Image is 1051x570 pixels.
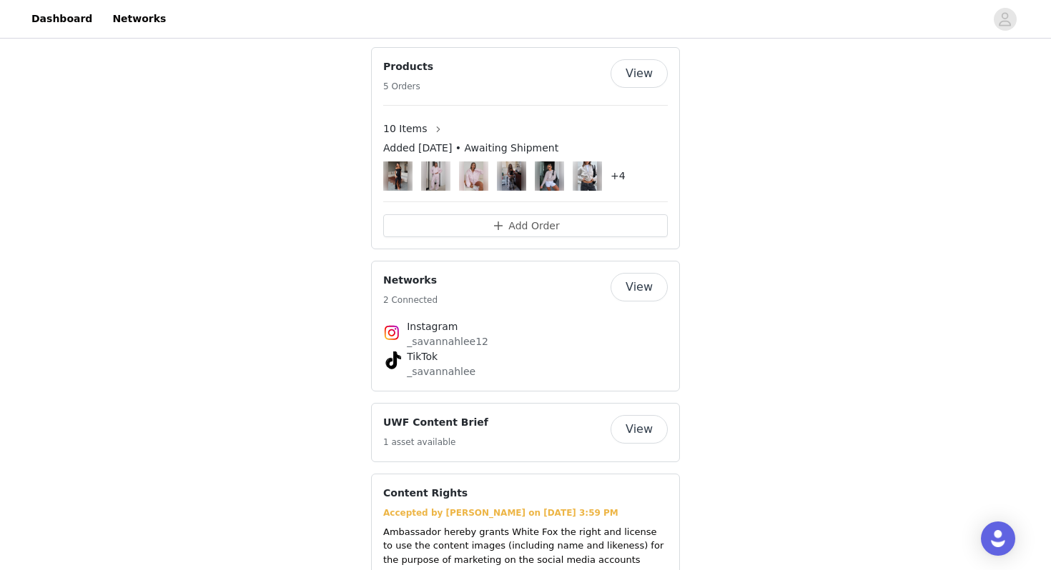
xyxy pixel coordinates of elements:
a: Networks [104,3,174,35]
img: Tokyo Low Rise Wide Leg Jeans Tiger Mirage [502,161,521,191]
span: Added [DATE] • Awaiting Shipment [383,141,558,156]
h4: Content Rights [383,486,468,501]
img: Image Background Blur [497,158,526,194]
img: Image Background Blur [573,158,602,194]
img: Instagram Icon [383,324,400,341]
img: Image Background Blur [383,158,413,194]
img: Image Background Blur [421,158,450,194]
div: avatar [998,8,1012,31]
h4: +4 [611,169,626,184]
button: View [611,59,668,88]
button: View [611,415,668,444]
img: Icon In Motion Strapless Maxi Dress Black [388,161,408,191]
img: Unbreakable Bond Knit Jacket Cream [578,161,597,191]
img: Warm Whispers Knit Cardigan Taupe [540,161,559,191]
img: Image Background Blur [459,158,488,194]
span: 10 Items [383,121,427,136]
h5: 1 asset available [383,436,488,449]
button: Add Order [383,214,668,237]
h5: 2 Connected [383,294,438,306]
div: Open Intercom Messenger [981,521,1015,556]
a: Dashboard [23,3,101,35]
h4: Networks [383,273,438,288]
h4: Instagram [407,319,644,334]
div: Products [371,47,680,249]
h4: Products [383,59,433,74]
img: Hiding Away Boxy Zip Front Hoodie Pink Camo [464,161,483,191]
p: _savannahlee [407,364,644,379]
button: View [611,273,668,301]
img: Image Background Blur [535,158,564,194]
h4: UWF Content Brief [383,415,488,430]
h4: TikTok [407,349,644,364]
div: Accepted by [PERSON_NAME] on [DATE] 3:59 PM [383,506,668,519]
div: Networks [371,261,680,391]
h5: 5 Orders [383,80,433,93]
div: UWF Content Brief [371,403,680,462]
p: _savannahlee12 [407,334,644,349]
img: Hiding Away Wide Leg Sweatpants Pink Camo [426,161,445,191]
